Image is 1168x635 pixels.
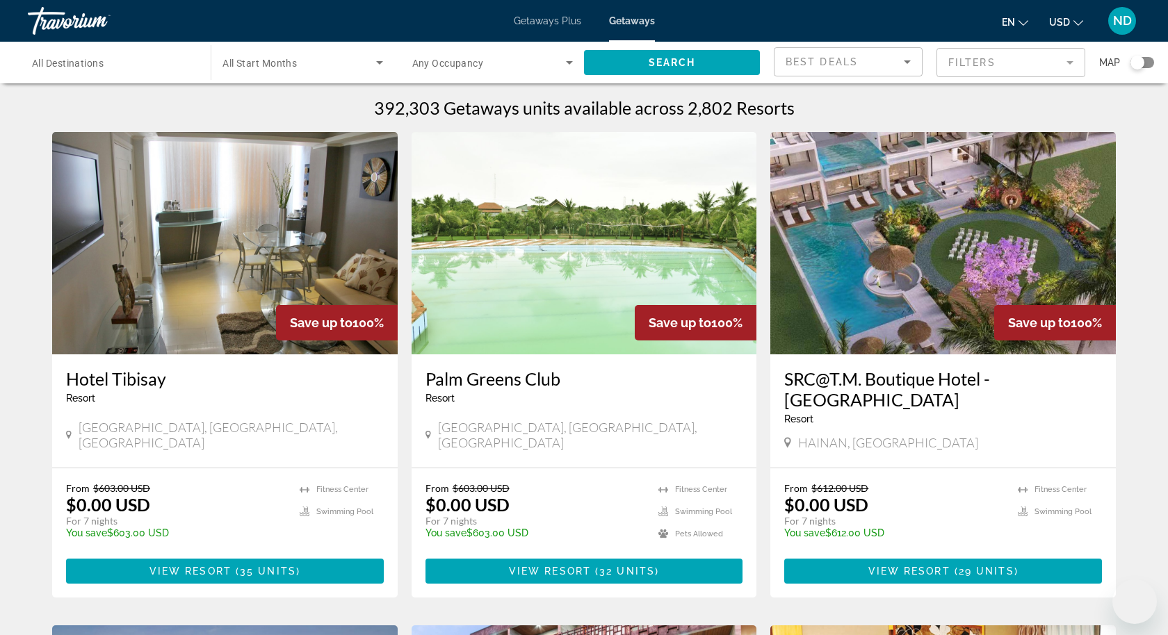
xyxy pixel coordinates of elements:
[591,566,659,577] span: ( )
[66,527,107,538] span: You save
[412,132,757,354] img: DC88O01X.jpg
[425,559,743,584] button: View Resort(32 units)
[784,482,808,494] span: From
[1099,53,1120,72] span: Map
[649,315,711,330] span: Save up to
[784,413,813,424] span: Resort
[93,482,150,494] span: $603.00 USD
[425,527,645,538] p: $603.00 USD
[786,53,911,70] mat-select: Sort by
[79,420,384,450] span: [GEOGRAPHIC_DATA], [GEOGRAPHIC_DATA], [GEOGRAPHIC_DATA]
[425,527,467,538] span: You save
[316,507,373,516] span: Swimming Pool
[1113,14,1132,28] span: ND
[675,507,732,516] span: Swimming Pool
[374,97,795,118] h1: 392,303 Getaways units available across 2,802 Resorts
[453,482,510,494] span: $603.00 USD
[1008,315,1071,330] span: Save up to
[1104,6,1140,35] button: User Menu
[599,566,655,577] span: 32 units
[868,566,950,577] span: View Resort
[66,368,384,389] a: Hotel Tibisay
[66,559,384,584] button: View Resort(35 units)
[240,566,296,577] span: 35 units
[770,132,1116,354] img: F445E01X.jpg
[232,566,300,577] span: ( )
[425,368,743,389] a: Palm Greens Club
[290,315,352,330] span: Save up to
[811,482,868,494] span: $612.00 USD
[1049,12,1083,32] button: Change currency
[784,527,1004,538] p: $612.00 USD
[1002,17,1015,28] span: en
[425,515,645,527] p: For 7 nights
[425,494,510,515] p: $0.00 USD
[609,15,655,26] a: Getaways
[66,527,286,538] p: $603.00 USD
[66,482,90,494] span: From
[222,58,297,69] span: All Start Months
[28,3,167,39] a: Travorium
[936,47,1085,78] button: Filter
[412,58,484,69] span: Any Occupancy
[950,566,1019,577] span: ( )
[1035,485,1087,494] span: Fitness Center
[784,368,1102,410] a: SRC@T.M. Boutique Hotel - [GEOGRAPHIC_DATA]
[66,494,150,515] p: $0.00 USD
[32,58,104,69] span: All Destinations
[149,566,232,577] span: View Resort
[635,305,756,340] div: 100%
[959,566,1014,577] span: 29 units
[276,305,398,340] div: 100%
[425,482,449,494] span: From
[438,420,743,450] span: [GEOGRAPHIC_DATA], [GEOGRAPHIC_DATA], [GEOGRAPHIC_DATA]
[649,57,696,68] span: Search
[994,305,1116,340] div: 100%
[1112,579,1157,624] iframe: Button to launch messaging window
[66,515,286,527] p: For 7 nights
[784,527,825,538] span: You save
[1049,17,1070,28] span: USD
[509,566,591,577] span: View Resort
[66,393,95,404] span: Resort
[425,393,455,404] span: Resort
[784,559,1102,584] button: View Resort(29 units)
[52,132,398,354] img: C369I01X.jpg
[316,485,368,494] span: Fitness Center
[786,56,858,67] span: Best Deals
[675,529,723,538] span: Pets Allowed
[584,50,760,75] button: Search
[784,494,868,515] p: $0.00 USD
[1002,12,1028,32] button: Change language
[784,515,1004,527] p: For 7 nights
[675,485,727,494] span: Fitness Center
[1035,507,1092,516] span: Swimming Pool
[514,15,581,26] a: Getaways Plus
[798,435,978,450] span: HAINAN, [GEOGRAPHIC_DATA]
